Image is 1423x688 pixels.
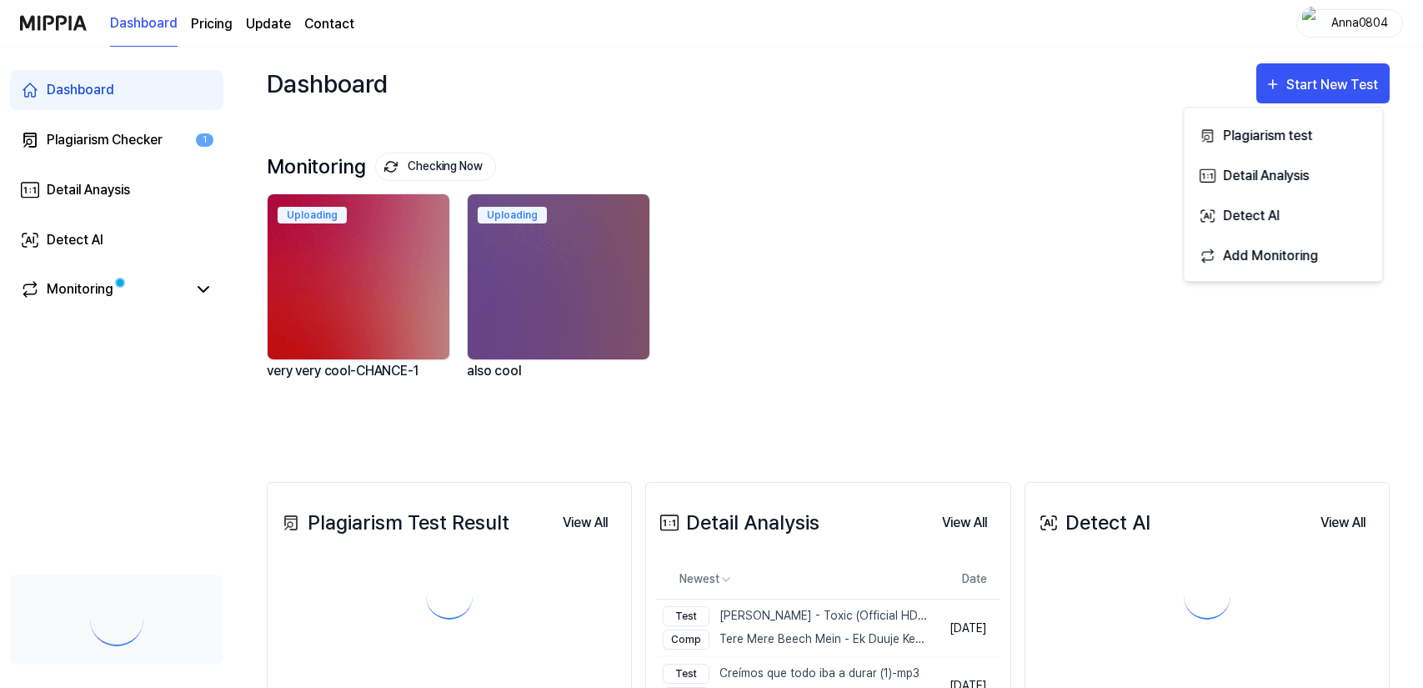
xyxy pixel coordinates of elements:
[1190,234,1375,274] button: Add Monitoring
[467,360,654,403] div: also cool
[1223,205,1368,227] div: Detect AI
[47,180,130,200] div: Detail Anaysis
[929,506,1000,540] button: View All
[383,158,399,174] img: monitoring Icon
[478,207,547,223] div: Uploading
[1223,125,1368,147] div: Plagiarism test
[1307,506,1379,540] button: View All
[656,508,819,538] div: Detail Analysis
[663,606,928,626] div: [PERSON_NAME] - Toxic (Official HD Video)
[246,14,291,34] a: Update
[1286,74,1381,96] div: Start New Test
[196,133,213,148] div: 1
[663,664,709,684] div: Test
[47,279,113,299] div: Monitoring
[304,14,354,34] a: Contact
[267,360,453,403] div: very very cool-CHANCE-1
[110,1,178,47] a: Dashboard
[1223,245,1368,267] div: Add Monitoring
[929,505,1000,540] a: View All
[663,606,709,626] div: Test
[663,630,709,650] div: Comp
[10,120,223,160] a: Plagiarism Checker1
[1327,13,1392,32] div: Anna0804
[47,230,103,250] div: Detect AI
[931,560,1000,600] th: Date
[549,505,621,540] a: View All
[47,80,114,100] div: Dashboard
[375,153,496,181] button: Checking Now
[549,506,621,540] button: View All
[278,207,347,223] div: Uploading
[1190,114,1375,154] button: Plagiarism test
[656,600,931,656] a: Test[PERSON_NAME] - Toxic (Official HD Video)CompTere Mere Beech Mein - Ek Duuje Ke Liye - Kamal Ha
[47,130,163,150] div: Plagiarism Checker
[267,63,388,103] div: Dashboard
[1035,508,1150,538] div: Detect AI
[1256,63,1390,103] button: Start New Test
[663,630,928,650] div: Tere Mere Beech Mein - Ek Duuje Ke Liye - Kamal Ha
[1223,165,1368,187] div: Detail Analysis
[10,220,223,260] a: Detect AI
[267,153,496,181] div: Monitoring
[268,194,449,359] img: backgroundIamge
[278,508,509,538] div: Plagiarism Test Result
[10,170,223,210] a: Detail Anaysis
[20,279,187,299] a: Monitoring
[10,70,223,110] a: Dashboard
[1296,9,1403,38] button: profileAnna0804
[191,14,233,34] button: Pricing
[1190,154,1375,194] button: Detail Analysis
[1302,7,1322,40] img: profile
[1307,505,1379,540] a: View All
[1190,194,1375,234] button: Detect AI
[663,664,919,684] div: Creímos que todo iba a durar (1)-mp3
[468,194,649,359] img: backgroundIamge
[931,600,1000,657] td: [DATE]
